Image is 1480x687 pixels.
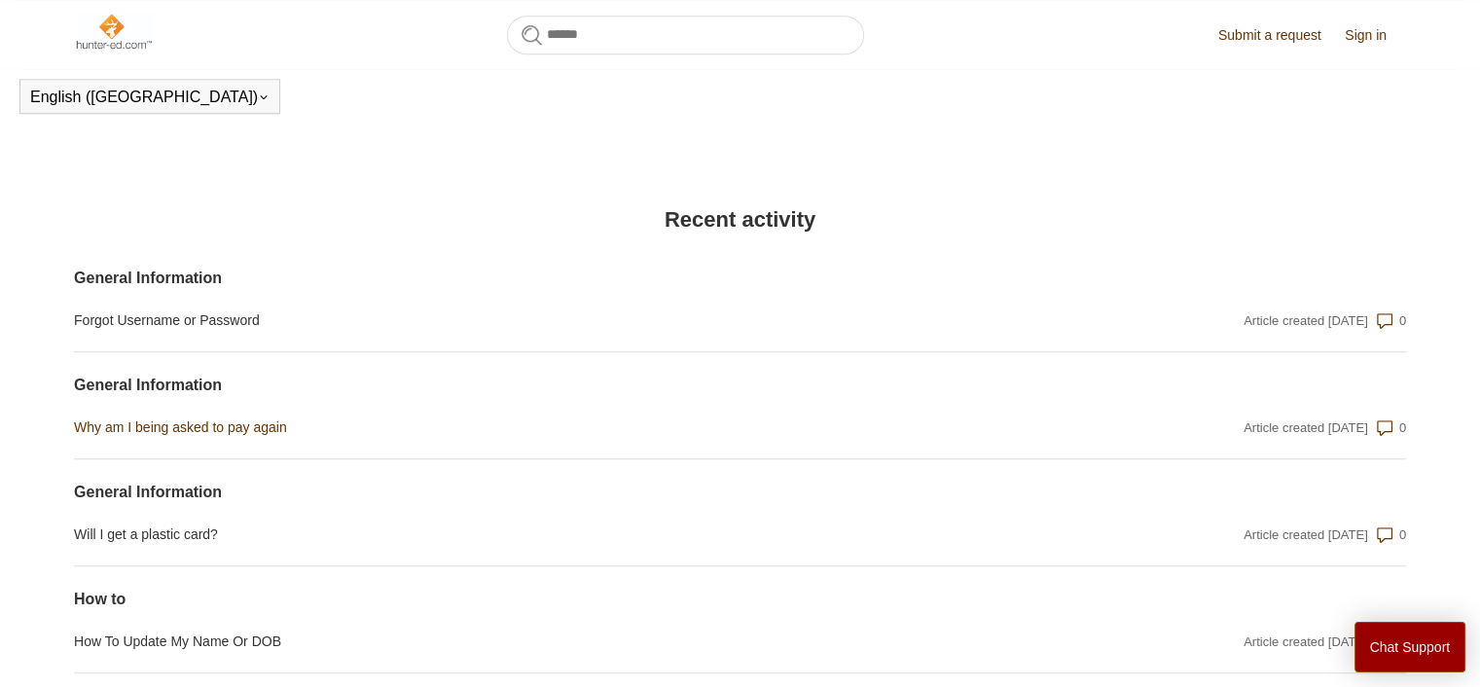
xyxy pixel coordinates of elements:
h2: Recent activity [74,203,1406,235]
a: General Information [74,374,1006,397]
div: Article created [DATE] [1244,311,1368,331]
a: How To Update My Name Or DOB [74,632,1006,652]
button: English ([GEOGRAPHIC_DATA]) [30,89,270,106]
a: Submit a request [1218,25,1341,46]
a: General Information [74,481,1006,504]
a: Forgot Username or Password [74,310,1006,331]
input: Search [507,16,864,54]
div: Article created [DATE] [1244,633,1368,652]
div: Article created [DATE] [1244,418,1368,438]
img: Hunter-Ed Help Center home page [74,12,153,51]
a: Will I get a plastic card? [74,524,1006,545]
button: Chat Support [1354,622,1466,672]
a: How to [74,588,1006,611]
div: Article created [DATE] [1244,525,1368,545]
a: Sign in [1345,25,1406,46]
a: Why am I being asked to pay again [74,417,1006,438]
a: General Information [74,267,1006,290]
